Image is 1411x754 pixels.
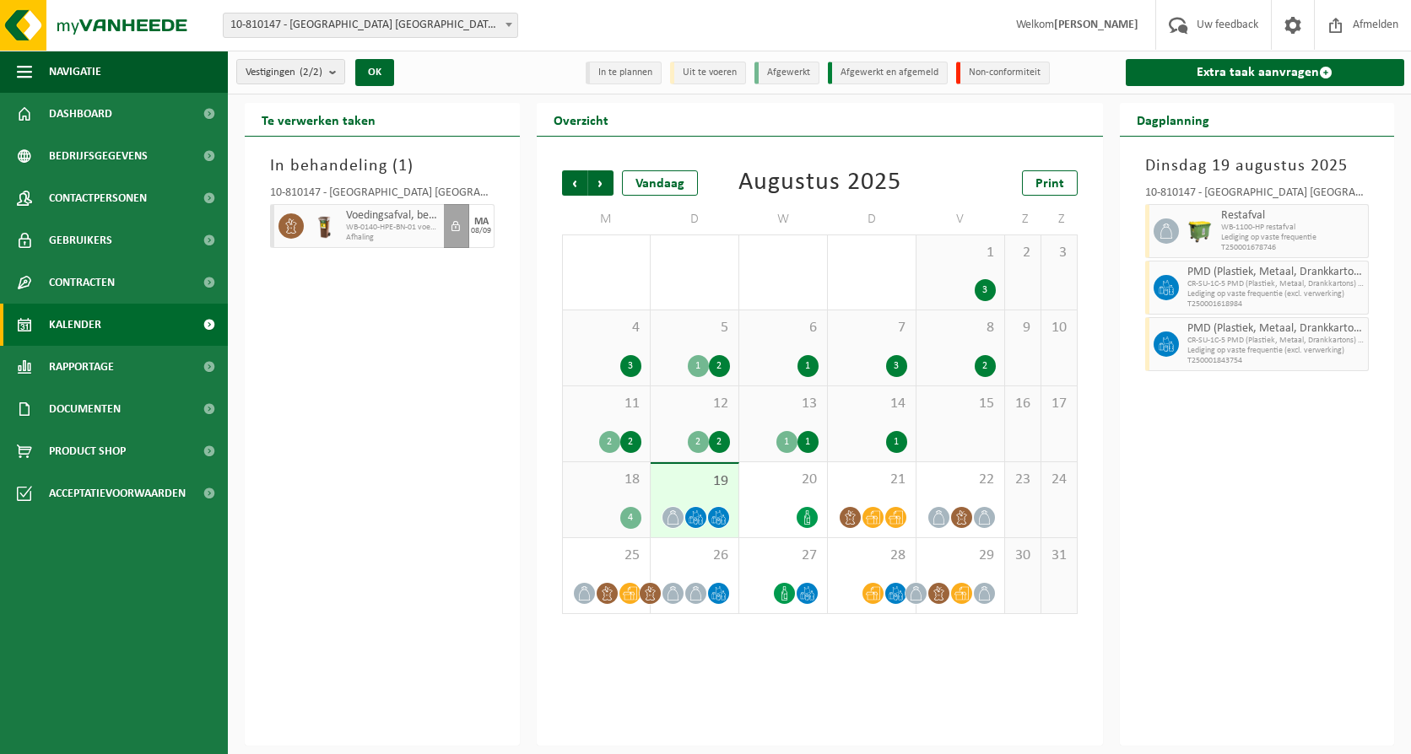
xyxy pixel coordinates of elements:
[1041,204,1078,234] td: Z
[49,472,186,514] span: Acceptatievoorwaarden
[49,388,121,430] span: Documenten
[925,395,996,413] span: 15
[474,217,489,227] div: MA
[925,547,996,565] span: 29
[1005,204,1041,234] td: Z
[1126,59,1405,86] a: Extra taak aanvragen
[1221,209,1365,223] span: Restafval
[1187,289,1365,299] span: Lediging op vaste frequentie (excl. verwerking)
[571,395,641,413] span: 11
[49,219,112,261] span: Gebruikers
[49,304,101,346] span: Kalender
[748,547,819,565] span: 27
[49,346,114,388] span: Rapportage
[1221,243,1365,253] span: T250001678746
[586,62,662,84] li: In te plannen
[836,395,907,413] span: 14
[246,60,322,85] span: Vestigingen
[471,227,491,235] div: 08/09
[236,59,345,84] button: Vestigingen(2/2)
[1187,299,1365,310] span: T250001618984
[537,103,625,136] h2: Overzicht
[1014,319,1032,337] span: 9
[659,472,730,491] span: 19
[1050,319,1068,337] span: 10
[1014,547,1032,565] span: 30
[620,431,641,453] div: 2
[398,158,408,175] span: 1
[797,355,819,377] div: 1
[1014,395,1032,413] span: 16
[925,319,996,337] span: 8
[300,67,322,78] count: (2/2)
[828,204,916,234] td: D
[49,135,148,177] span: Bedrijfsgegevens
[836,471,907,489] span: 21
[688,431,709,453] div: 2
[659,395,730,413] span: 12
[748,471,819,489] span: 20
[346,209,440,223] span: Voedingsafval, bevat producten van dierlijke oorsprong, onverpakt, categorie 3
[1050,471,1068,489] span: 24
[748,395,819,413] span: 13
[620,355,641,377] div: 3
[1050,547,1068,565] span: 31
[1187,279,1365,289] span: CR-SU-1C-5 PMD (Plastiek, Metaal, Drankkartons) (bedrijven)
[1187,322,1365,336] span: PMD (Plastiek, Metaal, Drankkartons) (bedrijven)
[828,62,948,84] li: Afgewerkt en afgemeld
[1221,233,1365,243] span: Lediging op vaste frequentie
[355,59,394,86] button: OK
[1054,19,1138,31] strong: [PERSON_NAME]
[659,319,730,337] span: 5
[1187,346,1365,356] span: Lediging op vaste frequentie (excl. verwerking)
[1187,218,1213,244] img: WB-1100-HPE-GN-50
[562,204,651,234] td: M
[748,319,819,337] span: 6
[1187,356,1365,366] span: T250001843754
[659,547,730,565] span: 26
[49,430,126,472] span: Product Shop
[670,62,746,84] li: Uit te voeren
[1014,471,1032,489] span: 23
[738,170,901,196] div: Augustus 2025
[739,204,828,234] td: W
[1221,223,1365,233] span: WB-1100-HP restafval
[797,431,819,453] div: 1
[620,507,641,529] div: 4
[754,62,819,84] li: Afgewerkt
[975,279,996,301] div: 3
[916,204,1005,234] td: V
[245,103,392,136] h2: Te verwerken taken
[1120,103,1226,136] h2: Dagplanning
[312,213,338,239] img: WB-0140-HPE-BN-06
[1035,177,1064,191] span: Print
[346,233,440,243] span: Afhaling
[622,170,698,196] div: Vandaag
[49,261,115,304] span: Contracten
[688,355,709,377] div: 1
[49,177,147,219] span: Contactpersonen
[836,319,907,337] span: 7
[571,547,641,565] span: 25
[346,223,440,233] span: WB-0140-HPE-BN-01 voedingsafval, bevat prod van dierl oorspr
[956,62,1050,84] li: Non-conformiteit
[599,431,620,453] div: 2
[588,170,614,196] span: Volgende
[925,471,996,489] span: 22
[651,204,739,234] td: D
[836,547,907,565] span: 28
[886,431,907,453] div: 1
[223,13,518,38] span: 10-810147 - VAN DER VALK HOTEL ANTWERPEN NV - BORGERHOUT
[270,153,495,179] h3: In behandeling ( )
[1187,336,1365,346] span: CR-SU-1C-5 PMD (Plastiek, Metaal, Drankkartons) (bedrijven)
[1050,395,1068,413] span: 17
[1187,266,1365,279] span: PMD (Plastiek, Metaal, Drankkartons) (bedrijven)
[571,319,641,337] span: 4
[1145,187,1370,204] div: 10-810147 - [GEOGRAPHIC_DATA] [GEOGRAPHIC_DATA] - [GEOGRAPHIC_DATA]
[49,93,112,135] span: Dashboard
[1050,244,1068,262] span: 3
[49,51,101,93] span: Navigatie
[1022,170,1078,196] a: Print
[1014,244,1032,262] span: 2
[975,355,996,377] div: 2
